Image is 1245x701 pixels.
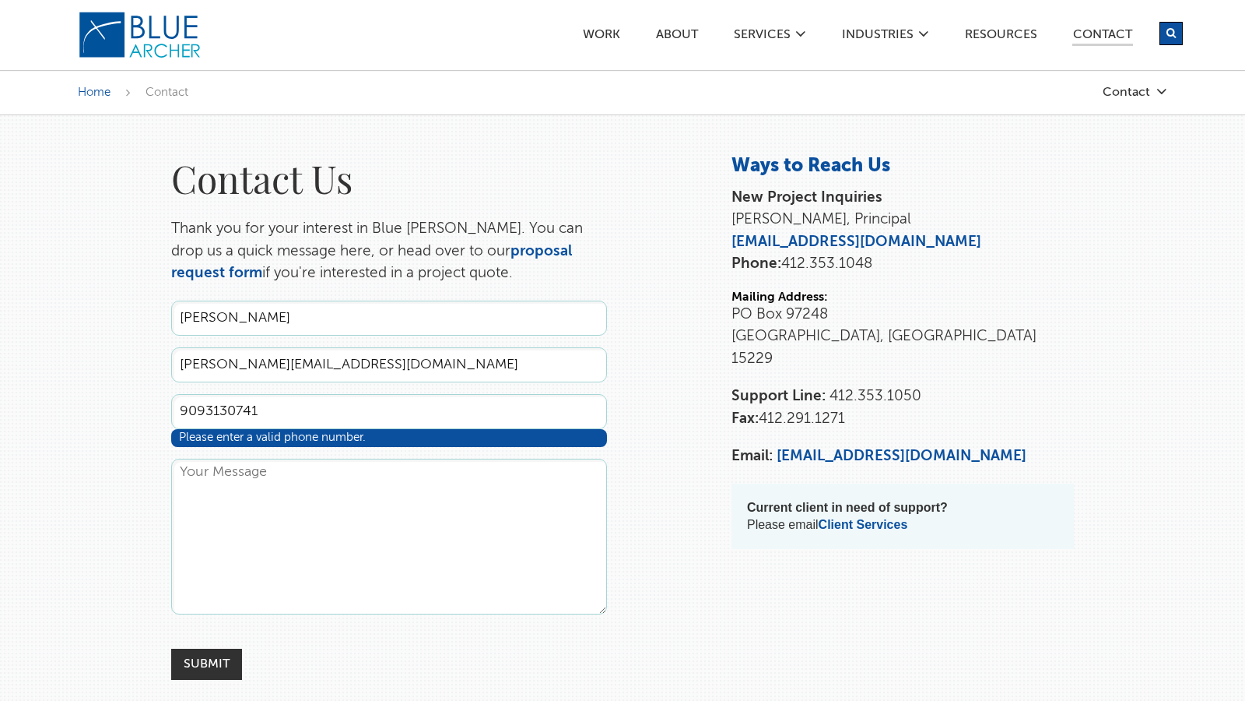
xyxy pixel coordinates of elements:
img: Blue Archer Logo [78,11,202,59]
a: Home [78,86,110,98]
input: Email Address * [171,347,607,382]
p: 412.291.1271 [731,386,1074,430]
a: [EMAIL_ADDRESS][DOMAIN_NAME] [777,449,1026,463]
a: [EMAIL_ADDRESS][DOMAIN_NAME] [731,234,981,249]
h3: Ways to Reach Us [731,154,1074,179]
strong: New Project Inquiries [731,190,882,205]
a: Contact [1012,86,1167,99]
strong: Current client in need of support? [747,501,948,514]
a: SERVICES [733,29,791,45]
h1: Contact Us [171,154,607,203]
a: Contact [1072,29,1133,46]
strong: Fax: [731,411,759,426]
strong: Mailing Address: [731,291,828,304]
strong: Support Line: [731,389,826,403]
p: Thank you for your interest in Blue [PERSON_NAME]. You can drop us a quick message here, or head ... [171,218,607,285]
input: Submit [171,649,242,680]
span: Contact [146,86,188,98]
input: Phone Number * [171,394,607,429]
span: 412.353.1050 [829,389,921,403]
a: Client Services [819,518,908,531]
strong: Phone: [731,256,781,271]
a: Work [582,29,621,45]
input: Full Name * [171,301,607,336]
a: Industries [841,29,914,45]
strong: Email: [731,449,773,463]
p: [PERSON_NAME], Principal 412.353.1048 [731,187,1074,276]
p: PO Box 97248 [GEOGRAPHIC_DATA], [GEOGRAPHIC_DATA] 15229 [731,304,1074,371]
a: ABOUT [655,29,699,45]
div: Please enter a valid phone number. [171,429,607,447]
a: Resources [964,29,1038,45]
p: Please email [747,499,1058,534]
